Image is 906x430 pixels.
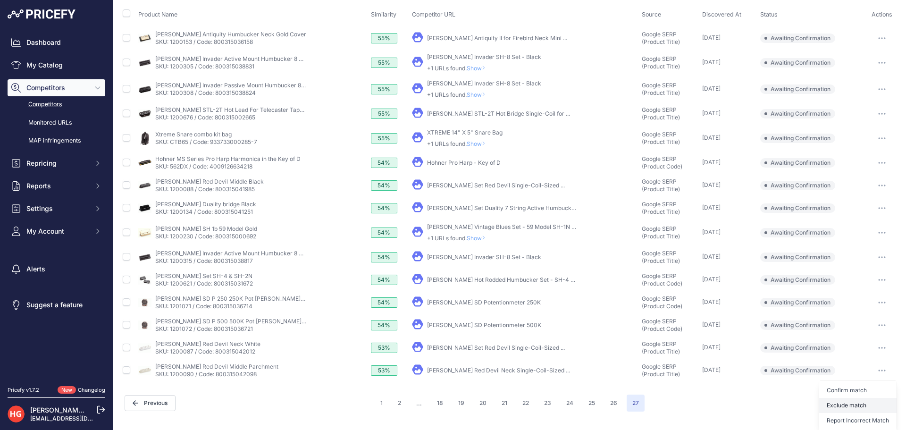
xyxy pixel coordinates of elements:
span: Repricing [26,159,88,168]
div: 54% [371,180,397,191]
a: [PERSON_NAME] SD Potentionmeter 500K [427,321,541,329]
span: Source [642,11,661,18]
a: [PERSON_NAME] SD P 250 250K Pot [PERSON_NAME] Logo [155,295,315,302]
a: [PERSON_NAME] SH 1b 59 Model Gold [155,225,257,232]
span: Show [467,65,489,72]
div: 54% [371,228,397,238]
a: SKU: CTB65 / Code: 933733000285-7 [155,138,257,145]
a: SKU: 1201072 / Code: 800315036721 [155,325,253,332]
a: [PERSON_NAME] Invader SH-8 Set - Black [427,80,541,87]
a: SKU: 1200305 / Code: 800315038831 [155,63,254,70]
span: [DATE] [702,34,721,41]
p: +1 URLs found. [427,235,578,242]
a: Hohner Pro Harp - Key of D [427,159,501,166]
button: Go to page 22 [517,395,535,412]
span: Awaiting Confirmation [760,58,835,67]
span: [DATE] [702,204,721,211]
button: Competitors [8,79,105,96]
div: 54% [371,320,397,330]
button: Go to page 2 [392,395,407,412]
div: 55% [371,109,397,119]
span: Competitors [26,83,88,93]
span: Google SERP (Product Code) [642,318,682,332]
a: [PERSON_NAME] Red Devil Middle Black [155,178,264,185]
div: 53% [371,343,397,353]
span: [DATE] [702,159,721,166]
button: Reports [8,177,105,194]
button: My Account [8,223,105,240]
a: [PERSON_NAME] Duality bridge Black [155,201,256,208]
span: Google SERP (Product Title) [642,31,680,45]
a: [PERSON_NAME] STL-2T Hot Bridge Single-Coil for ... [427,110,570,117]
button: Previous [125,395,176,411]
a: [PERSON_NAME] Red Devil Neck White [155,340,260,347]
a: [PERSON_NAME] SD P 500 500K Pot [PERSON_NAME] Logo [155,318,316,325]
span: [DATE] [702,253,721,260]
span: Google SERP (Product Title) [642,201,680,215]
button: Go to page 21 [496,395,513,412]
span: [DATE] [702,85,721,92]
a: [PERSON_NAME] Hot Rodded Humbucker Set - SH-4 & ... [427,276,580,283]
button: Report Incorrect Match [819,413,897,428]
a: My Catalog [8,57,105,74]
span: [DATE] [702,298,721,305]
span: [DATE] [702,181,721,188]
div: Pricefy v1.7.2 [8,386,39,394]
button: Go to page 19 [453,395,470,412]
span: [DATE] [702,228,721,236]
p: +1 URLs found. [427,91,541,99]
a: Alerts [8,261,105,278]
button: Exclude match [819,398,897,413]
span: Awaiting Confirmation [760,343,835,353]
a: SKU: 1200087 / Code: 800315042012 [155,348,255,355]
span: Google SERP (Product Title) [642,363,680,378]
span: Awaiting Confirmation [760,34,835,43]
span: Show [467,91,489,98]
span: Awaiting Confirmation [760,181,835,190]
span: Awaiting Confirmation [760,228,835,237]
span: Reports [26,181,88,191]
span: Show [467,235,489,242]
span: Google SERP (Product Title) [642,340,680,355]
a: [PERSON_NAME] Invader SH-8 Set - Black [427,253,541,261]
a: [PERSON_NAME] STL-2T Hot Lead For Telecaster Tapped [155,106,310,113]
a: Changelog [78,387,105,393]
span: Awaiting Confirmation [760,275,835,285]
a: SKU: 562DX / Code: 4009126634218 [155,163,252,170]
span: Google SERP (Product Title) [642,131,680,145]
a: MAP infringements [8,133,105,149]
a: [PERSON_NAME] Set Duality 7 String Active Humbuckers ... [427,204,586,211]
span: Google SERP (Product Code) [642,295,682,310]
span: Product Name [138,11,177,18]
a: [PERSON_NAME] Red Devil Neck Single-Coil-Sized ... [427,367,570,374]
div: 54% [371,158,397,168]
button: Go to page 23 [538,395,557,412]
button: Go to page 20 [474,395,492,412]
div: 55% [371,84,397,94]
img: Pricefy Logo [8,9,75,19]
span: Google SERP (Product Title) [642,250,680,264]
a: [PERSON_NAME] Invader Active Mount Humbucker 8 String Bridge Black [155,250,350,257]
div: 54% [371,203,397,213]
span: Google SERP (Product Title) [642,178,680,193]
a: Suggest a feature [8,296,105,313]
button: Go to page 25 [583,395,601,412]
nav: Sidebar [8,34,105,375]
a: [PERSON_NAME] Antiquity Humbucker Neck Gold Cover [155,31,306,38]
a: SKU: 1200315 / Code: 800315038817 [155,257,253,264]
button: Go to page 24 [561,395,579,412]
span: Competitor URL [412,11,455,18]
span: Discovered At [702,11,741,18]
a: SKU: 1200153 / Code: 800315036158 [155,38,253,45]
a: [PERSON_NAME] Vintage Blues Set - 59 Model SH-1N & ... [427,223,581,230]
span: Awaiting Confirmation [760,203,835,213]
span: Awaiting Confirmation [760,253,835,262]
a: [PERSON_NAME] SD Potentionmeter 250K [427,299,541,306]
span: Awaiting Confirmation [760,84,835,94]
span: Awaiting Confirmation [760,320,835,330]
a: [PERSON_NAME] Invader Active Mount Humbucker 8 String Neck Black [155,55,347,62]
div: 55% [371,133,397,143]
span: ... [411,395,428,412]
span: My Account [26,227,88,236]
span: Show [467,140,489,147]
